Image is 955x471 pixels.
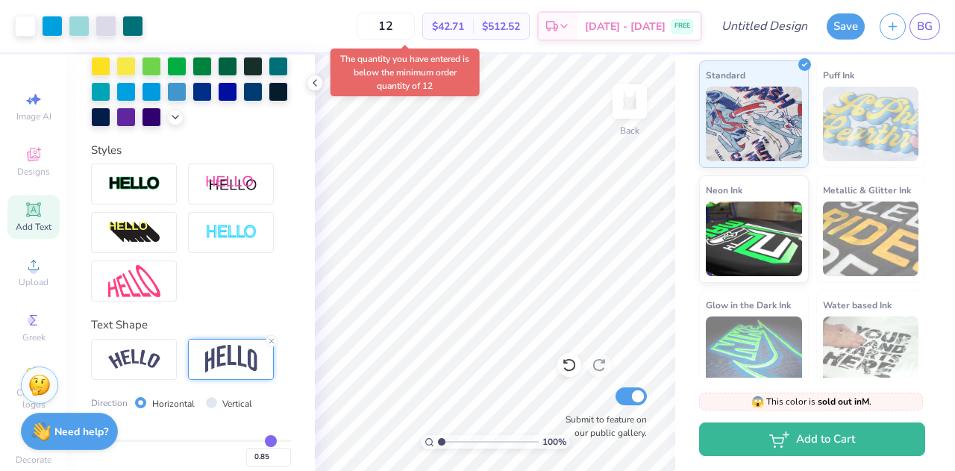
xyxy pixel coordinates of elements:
span: Clipart & logos [7,387,60,411]
img: Neon Ink [706,202,802,276]
span: Add Text [16,221,51,233]
input: – – [357,13,415,40]
label: Horizontal [152,397,195,411]
span: Image AI [16,110,51,122]
img: 3d Illusion [108,221,160,245]
img: Stroke [108,175,160,193]
button: Save [827,13,865,40]
img: Arch [205,345,257,373]
span: Standard [706,67,745,83]
div: Styles [91,142,291,159]
span: [DATE] - [DATE] [585,19,666,34]
a: BG [909,13,940,40]
div: The quantity you have entered is below the minimum order quantity of 12 [331,49,480,96]
img: Free Distort [108,265,160,297]
span: Upload [19,276,48,288]
img: Glow in the Dark Ink [706,316,802,391]
span: Water based Ink [823,297,892,313]
input: Untitled Design [710,11,819,41]
img: Shadow [205,175,257,193]
span: Greek [22,331,46,343]
img: Standard [706,87,802,161]
span: Direction [91,396,128,410]
span: $512.52 [482,19,520,34]
img: Back [615,87,645,116]
label: Vertical [222,397,252,411]
span: 😱 [751,395,764,409]
span: BG [917,18,933,35]
span: 100 % [542,435,566,449]
span: Decorate [16,454,51,466]
div: Text Shape [91,316,291,334]
span: Neon Ink [706,182,742,198]
img: Puff Ink [823,87,919,161]
img: Metallic & Glitter Ink [823,202,919,276]
span: Designs [17,166,50,178]
strong: Need help? [54,425,108,439]
label: Submit to feature on our public gallery. [557,413,647,440]
strong: sold out in M [818,396,869,408]
button: Add to Cart [699,422,925,456]
span: Glow in the Dark Ink [706,297,791,313]
span: FREE [674,21,690,31]
span: This color is . [751,395,871,408]
img: Negative Space [205,224,257,241]
span: Metallic & Glitter Ink [823,182,911,198]
div: Back [620,124,639,137]
span: $42.71 [432,19,464,34]
img: Arc [108,349,160,369]
img: Water based Ink [823,316,919,391]
span: Puff Ink [823,67,854,83]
